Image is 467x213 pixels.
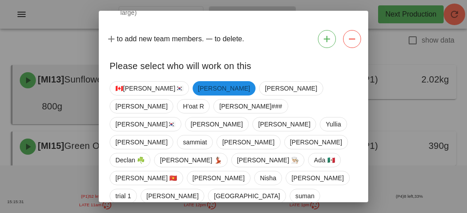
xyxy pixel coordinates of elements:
[260,171,276,185] span: Nisha
[115,171,177,185] span: [PERSON_NAME] 🇻🇳
[214,189,280,203] span: [GEOGRAPHIC_DATA]
[183,135,207,149] span: sammiat
[146,189,198,203] span: [PERSON_NAME]
[115,100,167,113] span: [PERSON_NAME]
[219,100,282,113] span: [PERSON_NAME]###
[115,135,167,149] span: [PERSON_NAME]
[258,117,310,131] span: [PERSON_NAME]
[115,82,183,95] span: 🇨🇦[PERSON_NAME]🇰🇷
[326,117,341,131] span: Yullia
[193,171,245,185] span: [PERSON_NAME]
[99,52,368,78] div: Please select who will work on this
[222,135,274,149] span: [PERSON_NAME]
[198,81,250,96] span: [PERSON_NAME]
[160,153,222,167] span: [PERSON_NAME] 💃🏽
[115,189,131,203] span: trial 1
[191,117,243,131] span: [PERSON_NAME]
[99,26,368,52] div: to add new team members. to delete.
[290,135,342,149] span: [PERSON_NAME]
[295,189,315,203] span: suman
[237,153,299,167] span: [PERSON_NAME] 👨🏼‍🍳
[115,153,145,167] span: Declan ☘️
[265,82,317,95] span: [PERSON_NAME]
[183,100,204,113] span: H'oat R
[291,171,344,185] span: [PERSON_NAME]
[115,117,176,131] span: [PERSON_NAME]🇰🇷
[314,153,335,167] span: Ada 🇲🇽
